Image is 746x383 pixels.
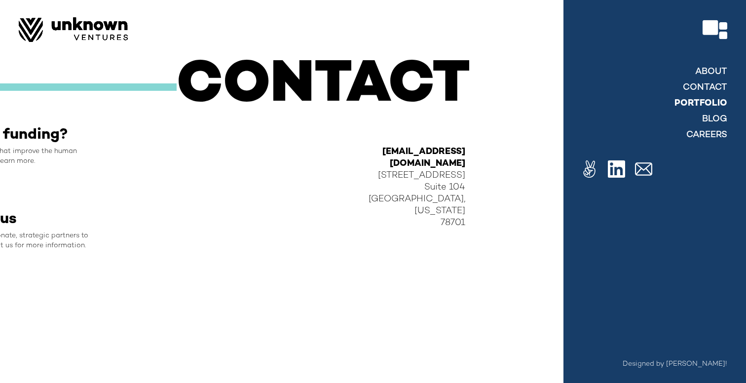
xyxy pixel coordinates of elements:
a: blog [702,114,727,125]
img: Image of the AngelList logo [581,160,598,178]
a: About [695,66,727,78]
a: Careers [686,129,727,141]
img: Image of a Linkedin logo [608,160,625,178]
a: Portfolio [674,98,727,110]
a: Designed by [PERSON_NAME]! [623,359,727,369]
img: Image of a white email logo [635,160,652,178]
img: Image of Unknown Ventures Logo. [19,17,128,42]
a: contact [683,82,727,94]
